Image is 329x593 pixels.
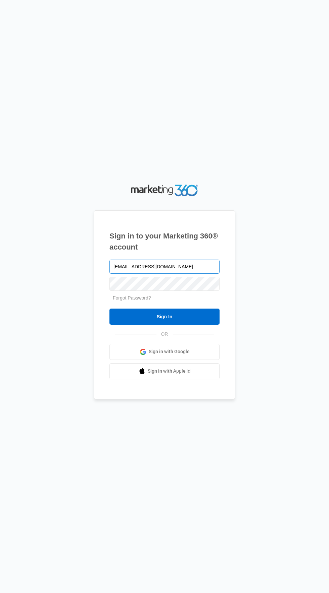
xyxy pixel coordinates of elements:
[109,230,220,253] h1: Sign in to your Marketing 360® account
[113,295,151,301] a: Forgot Password?
[148,368,191,375] span: Sign in with Apple Id
[109,309,220,325] input: Sign In
[109,344,220,360] a: Sign in with Google
[109,260,220,274] input: Email
[149,348,190,355] span: Sign in with Google
[109,363,220,379] a: Sign in with Apple Id
[156,331,173,338] span: OR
